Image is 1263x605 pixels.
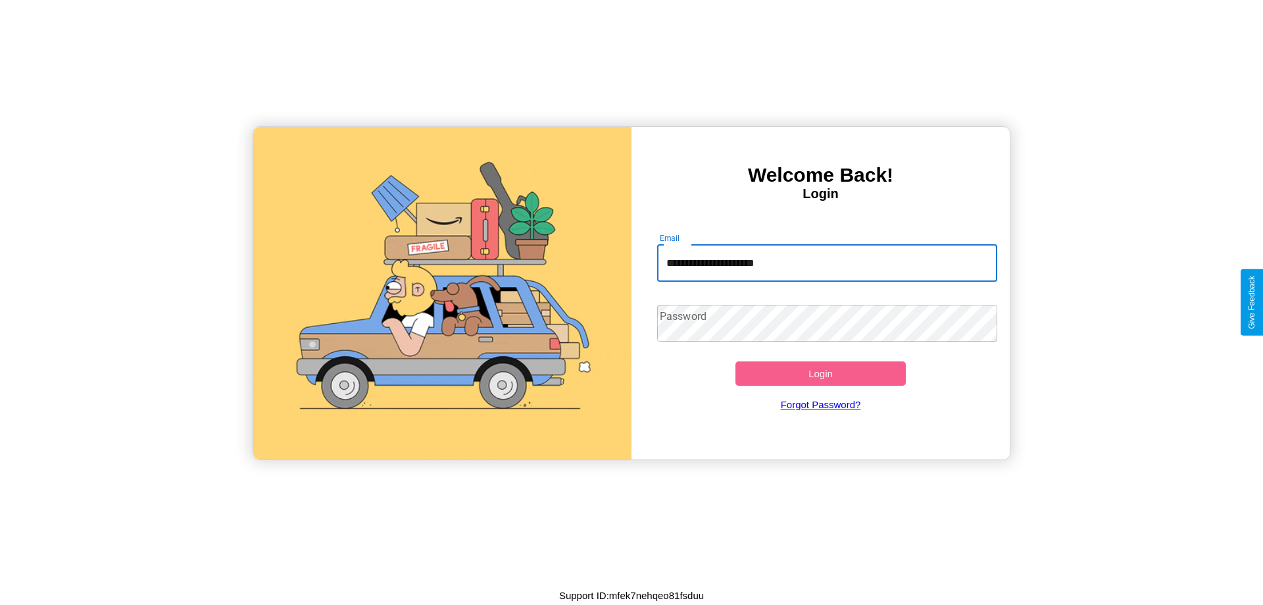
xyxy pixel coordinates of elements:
label: Email [660,232,680,244]
h3: Welcome Back! [631,164,1010,186]
h4: Login [631,186,1010,201]
img: gif [253,127,631,460]
button: Login [735,361,906,386]
a: Forgot Password? [651,386,991,423]
div: Give Feedback [1247,276,1256,329]
p: Support ID: mfek7nehqeo81fsduu [559,587,704,604]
